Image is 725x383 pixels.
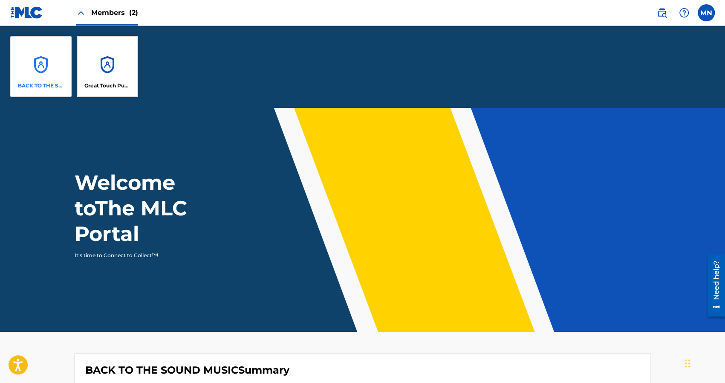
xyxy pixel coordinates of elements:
[679,8,689,18] img: help
[10,36,72,97] a: AccountsBACK TO THE SOUND MUSIC
[682,342,725,383] iframe: Chat Widget
[657,8,667,18] img: search
[129,9,138,17] span: (2)
[85,364,289,377] h4: BACK TO THE SOUND MUSIC
[91,8,138,17] span: Members
[77,36,138,97] a: AccountsGreat Touch Publishing Inc
[676,4,693,21] div: Help
[653,4,670,21] a: Public Search
[18,82,64,90] p: BACK TO THE SOUND MUSIC
[75,170,234,247] h1: Welcome to The MLC Portal
[76,8,86,18] img: Close
[701,251,725,320] iframe: Resource Center
[84,82,131,90] p: Great Touch Publishing Inc
[685,351,690,376] div: Drag
[698,4,715,21] div: User Menu
[75,252,222,259] p: It's time to Connect to Collect™!
[10,6,43,19] img: MLC Logo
